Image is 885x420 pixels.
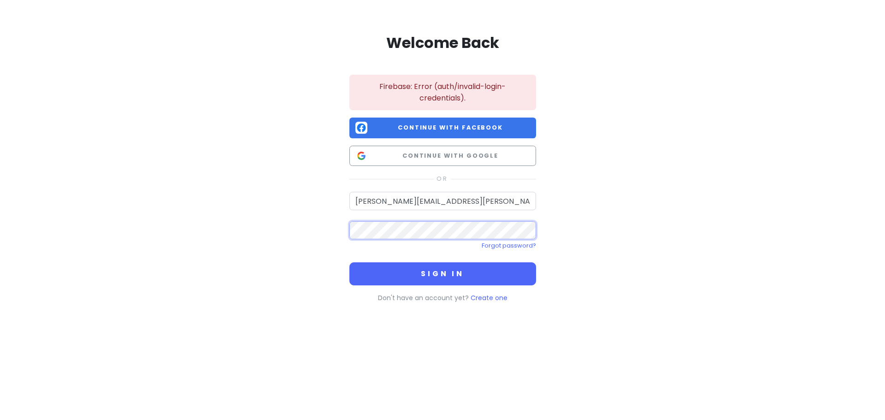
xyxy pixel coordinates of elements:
img: Google logo [355,150,367,162]
span: Continue with Facebook [371,123,530,132]
img: Facebook logo [355,122,367,134]
button: Sign in [349,262,536,285]
button: Continue with Facebook [349,118,536,138]
a: Forgot password? [482,242,536,249]
span: Continue with Google [371,151,530,160]
div: Firebase: Error (auth/invalid-login-credentials). [349,75,536,110]
button: Continue with Google [349,146,536,166]
input: Email Address [349,192,536,210]
p: Don't have an account yet? [349,293,536,303]
a: Create one [471,293,507,302]
h2: Welcome Back [349,33,536,53]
